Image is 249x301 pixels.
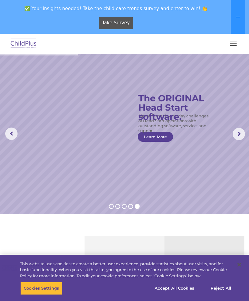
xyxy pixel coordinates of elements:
span: Take Survey [102,18,130,28]
a: Learn More [138,132,173,142]
button: Close [232,258,246,271]
rs-layer: The ORIGINAL Head Start software. [138,94,216,121]
button: Reject All [202,282,240,295]
rs-layer: Simplify the day-to-day challenges of Head Start operations with outstanding software, service, a... [138,113,211,133]
img: ChildPlus by Procare Solutions [9,37,38,51]
span: ✅ Your insights needed! Take the child care trends survey and enter to win! 👏 [2,2,230,14]
button: Accept All Cookies [151,282,198,295]
a: Take Survey [99,17,133,29]
div: This website uses cookies to create a better user experience, provide statistics about user visit... [20,261,232,279]
button: Cookies Settings [20,282,62,295]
